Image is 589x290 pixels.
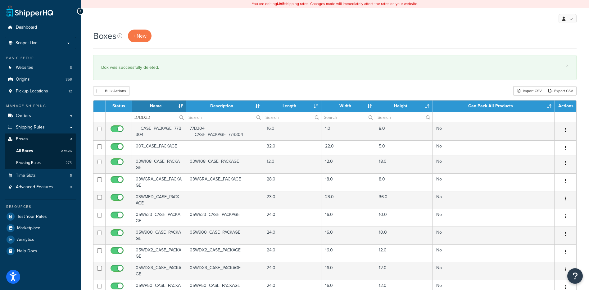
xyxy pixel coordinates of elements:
td: 23.0 [263,191,321,209]
td: 8.0 [375,123,432,140]
a: Test Your Rates [5,211,76,222]
span: 8 [70,185,72,190]
input: Search [375,112,432,123]
span: 5 [70,173,72,178]
span: Scope: Live [16,40,38,46]
a: Marketplace [5,222,76,234]
a: Boxes [5,133,76,145]
td: 32.0 [263,140,321,156]
td: 03W108_CASE_PACKAGE [132,156,186,173]
td: No [433,227,555,244]
li: Advanced Features [5,181,76,193]
span: 8 [70,65,72,70]
td: 16.0 [263,123,321,140]
li: Time Slots [5,170,76,181]
td: 03WMFD_CASE_PACKAGE [132,191,186,209]
span: 275 [66,160,72,166]
td: 05W900_CASE_PACKAGE [186,227,263,244]
th: Length : activate to sort column ascending [263,101,321,112]
input: Search [186,112,263,123]
td: 16.0 [321,262,375,280]
span: 859 [66,77,72,82]
th: Name : activate to sort column descending [132,101,186,112]
div: Resources [5,204,76,209]
div: Import CSV [513,86,545,96]
th: Description : activate to sort column ascending [186,101,263,112]
td: 24.0 [263,209,321,227]
th: Actions [555,101,576,112]
a: Export CSV [545,86,577,96]
td: No [433,156,555,173]
a: Origins 859 [5,74,76,85]
td: 23.0 [321,191,375,209]
td: 36.0 [375,191,432,209]
li: Origins [5,74,76,85]
span: 12 [69,89,72,94]
td: No [433,191,555,209]
td: 12.0 [321,156,375,173]
td: 05WDX2_CASE_PACKAGE [186,244,263,262]
li: Packing Rules [5,157,76,169]
td: No [433,262,555,280]
li: Carriers [5,110,76,122]
a: Advanced Features 8 [5,181,76,193]
input: Search [132,112,186,123]
span: Shipping Rules [16,125,45,130]
span: Test Your Rates [17,214,47,219]
span: Advanced Features [16,185,53,190]
td: 10.0 [375,209,432,227]
li: All Boxes [5,145,76,157]
button: Bulk Actions [93,86,129,96]
span: 27526 [61,148,72,154]
td: 12.0 [375,244,432,262]
span: Carriers [16,113,31,119]
td: 28.0 [263,173,321,191]
td: 24.0 [263,262,321,280]
input: Search [263,112,321,123]
span: Origins [16,77,30,82]
span: Marketplace [17,226,40,231]
span: Help Docs [17,249,37,254]
td: 007_CASE_PACKAGE [132,140,186,156]
td: 03WGRA_CASE_PACKAGE [186,173,263,191]
td: 1.0 [321,123,375,140]
span: Websites [16,65,33,70]
td: 24.0 [263,244,321,262]
td: 16.0 [321,209,375,227]
th: Status [106,101,132,112]
li: Websites [5,62,76,73]
a: Dashboard [5,22,76,33]
a: Pickup Locations 12 [5,86,76,97]
td: 22.0 [321,140,375,156]
input: Search [321,112,375,123]
td: 77B304 __CASE_PACKAGE_77B304 [186,123,263,140]
a: × [566,63,569,68]
td: No [433,123,555,140]
a: + New [128,30,152,42]
span: Dashboard [16,25,37,30]
a: Help Docs [5,246,76,257]
td: 12.0 [375,262,432,280]
td: __CASE_PACKAGE_77B304 [132,123,186,140]
td: No [433,244,555,262]
b: LIVE [277,1,284,7]
span: Time Slots [16,173,36,178]
a: Analytics [5,234,76,245]
th: Height : activate to sort column ascending [375,101,432,112]
td: 16.0 [321,244,375,262]
span: Analytics [17,237,34,242]
button: Open Resource Center [567,268,583,284]
td: 05WDX3_CASE_PACKAGE [132,262,186,280]
th: Width : activate to sort column ascending [321,101,375,112]
div: Box was successfully deleted. [101,63,569,72]
span: Boxes [16,137,28,142]
td: 12.0 [263,156,321,173]
th: Can Pack All Products : activate to sort column ascending [433,101,555,112]
td: 10.0 [375,227,432,244]
h1: Boxes [93,30,116,42]
a: Shipping Rules [5,122,76,133]
td: 03WGRA_CASE_PACKAGE [132,173,186,191]
span: + New [133,32,147,40]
